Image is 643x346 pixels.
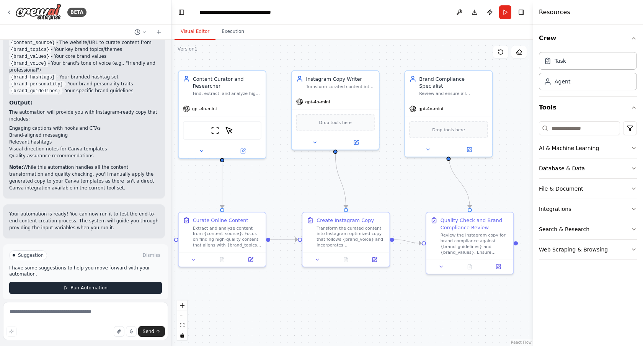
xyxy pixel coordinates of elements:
div: Transform curated content into engaging, brand-aligned Instagram copy that follows {brand_voice},... [306,84,374,90]
div: Brand Compliance Specialist [419,75,488,90]
h4: Resources [539,8,570,17]
p: Your automation is ready! You can now run it to test the end-to-end content creation process. The... [9,211,159,231]
div: Instagram Copy Writer [306,75,374,82]
p: The automation will provide you with Instagram-ready copy that includes: [9,109,159,122]
li: - Your brand personality traits [9,80,159,87]
g: Edge from 97c6acbd-e505-4a54-b06a-2d3391380fbb to f43563b2-2a93-489b-a961-46c278dc9532 [394,236,422,247]
button: No output available [455,263,485,271]
button: Send [138,326,165,337]
div: Brand Compliance SpecialistReview and ensure all Instagram posts maintain consistency with {brand... [404,70,493,157]
p: While this automation handles all the content transformation and quality checking, you'll manuall... [9,164,159,191]
button: Search & Research [539,219,637,239]
nav: breadcrumb [199,8,286,16]
span: Run Automation [70,285,108,291]
code: {brand_values} [9,53,51,60]
img: ScrapeWebsiteTool [211,126,219,135]
span: Drop tools here [319,119,352,126]
div: Search & Research [539,225,589,233]
div: Content Curator and ResearcherFind, extract, and analyze high-quality online content from {conten... [178,70,266,159]
li: - Your specific brand guidelines [9,87,159,94]
div: File & Document [539,185,583,193]
button: No output available [207,255,237,264]
div: Database & Data [539,165,585,172]
div: Quality Check and Brand Compliance Review [441,217,509,231]
div: BETA [67,8,86,17]
button: Start a new chat [153,28,165,37]
button: toggle interactivity [177,330,187,340]
img: Logo [15,3,61,21]
div: Extract and analyze content from {content_source}. Focus on finding high-quality content that ali... [193,225,261,248]
button: Hide left sidebar [176,7,187,18]
li: - Your brand's tone of voice (e.g., "friendly and professional") [9,60,159,73]
code: {brand_voice} [9,60,48,67]
g: Edge from c49e8b5b-6e19-4e1a-abeb-f481a2209239 to f43563b2-2a93-489b-a961-46c278dc9532 [445,154,473,208]
div: Curate Online ContentExtract and analyze content from {content_source}. Focus on finding high-qua... [178,212,266,267]
button: zoom out [177,310,187,320]
div: Find, extract, and analyze high-quality online content from {content_source} that aligns with {br... [193,91,261,96]
div: Quality Check and Brand Compliance ReviewReview the Instagram copy for brand compliance against {... [426,212,514,274]
g: Edge from 7d1c527e-4589-41a7-a846-e54cfca30e40 to 97c6acbd-e505-4a54-b06a-2d3391380fbb [270,236,298,243]
span: gpt-4o-mini [192,106,217,112]
button: Open in side panel [486,263,510,271]
div: Content Curator and Researcher [193,75,261,90]
button: Dismiss [141,251,162,259]
button: Improve this prompt [6,326,17,337]
li: Engaging captions with hooks and CTAs [9,125,159,132]
div: React Flow controls [177,300,187,340]
button: Open in side panel [238,255,263,264]
span: Drop tools here [432,126,465,133]
li: - The website/URL to curate content from [9,39,159,46]
button: Web Scraping & Browsing [539,240,637,259]
img: ScrapeElementFromWebsiteTool [225,126,233,135]
button: Database & Data [539,158,637,178]
code: {brand_guidelines} [9,88,62,95]
button: Open in side panel [223,147,263,155]
div: Web Scraping & Browsing [539,246,608,253]
button: No output available [331,255,361,264]
div: Crew [539,49,637,96]
g: Edge from 76e39a43-2708-4874-b3ed-faa4534eb675 to 97c6acbd-e505-4a54-b06a-2d3391380fbb [332,154,349,208]
button: Click to speak your automation idea [126,326,137,337]
div: Version 1 [178,46,197,52]
div: Create Instagram CopyTransform the curated content into Instagram-optimized copy that follows {br... [302,212,390,267]
button: Visual Editor [175,24,215,40]
strong: Note: [9,165,23,170]
button: AI & Machine Learning [539,138,637,158]
li: - Your core brand values [9,53,159,60]
button: File & Document [539,179,637,199]
div: AI & Machine Learning [539,144,599,152]
button: Switch to previous chat [131,28,150,37]
div: Agent [555,78,570,85]
li: - Your branded hashtag set [9,73,159,80]
li: Relevant hashtags [9,139,159,145]
div: Instagram Copy WriterTransform curated content into engaging, brand-aligned Instagram copy that f... [291,70,380,150]
button: fit view [177,320,187,330]
strong: Output: [9,100,33,106]
p: I have some suggestions to help you move forward with your automation. [9,265,162,277]
div: Review the Instagram copy for brand compliance against {brand_guidelines} and {brand_values}. Ens... [441,232,509,255]
li: Brand-aligned messaging [9,132,159,139]
button: Open in side panel [449,145,489,154]
code: {content_source} [9,39,56,46]
span: Suggestion [18,252,44,258]
button: Integrations [539,199,637,219]
div: Curate Online Content [193,217,248,224]
span: Send [143,328,154,335]
button: Run Automation [9,282,162,294]
div: Transform the curated content into Instagram-optimized copy that follows {brand_voice} and incorp... [317,225,385,248]
g: Edge from 70f16190-9659-47da-a114-12ceb62f8604 to 7d1c527e-4589-41a7-a846-e54cfca30e40 [219,162,225,208]
div: Tools [539,118,637,266]
button: zoom in [177,300,187,310]
li: Visual direction notes for Canva templates [9,145,159,152]
code: {brand_personality} [9,81,65,88]
li: Quality assurance recommendations [9,152,159,159]
div: Create Instagram Copy [317,217,374,224]
code: {brand_topics} [9,46,51,53]
div: Review and ensure all Instagram posts maintain consistency with {brand_guidelines}, verify alignm... [419,91,488,96]
span: gpt-4o-mini [305,99,330,105]
button: Crew [539,28,637,49]
span: gpt-4o-mini [418,106,443,112]
a: React Flow attribution [511,340,532,344]
div: Task [555,57,566,65]
button: Execution [215,24,250,40]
